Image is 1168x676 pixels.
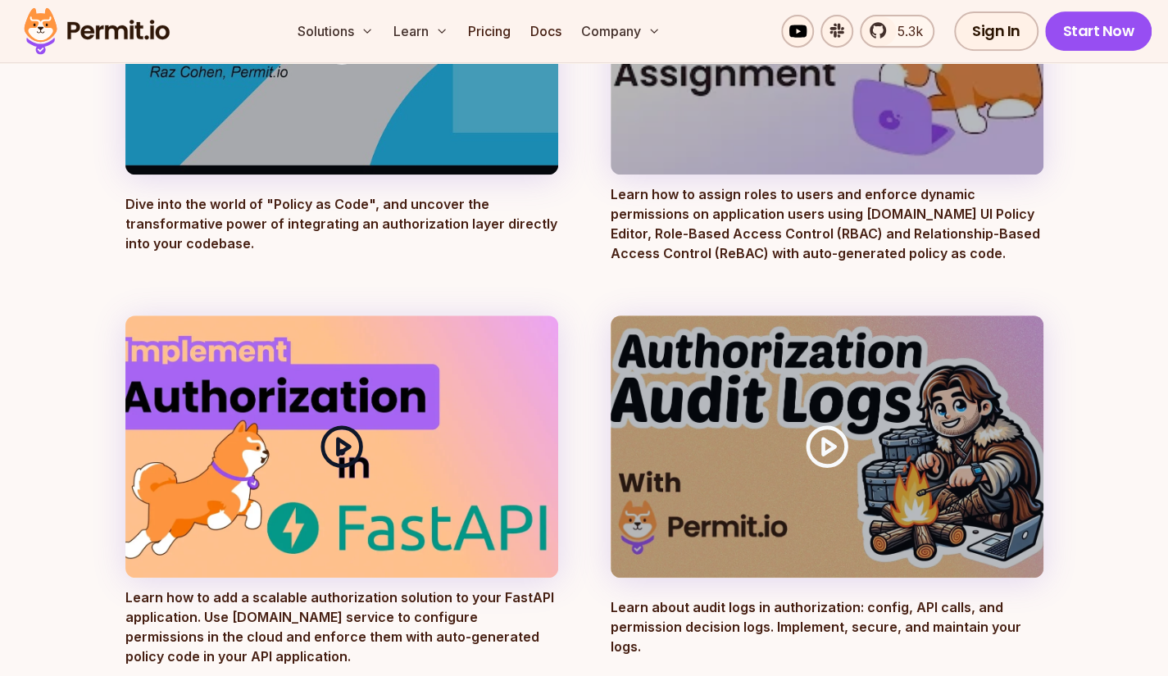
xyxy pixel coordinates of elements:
[860,15,934,48] a: 5.3k
[1045,11,1152,51] a: Start Now
[611,184,1043,263] p: Learn how to assign roles to users and enforce dynamic permissions on application users using [DO...
[575,15,667,48] button: Company
[125,194,558,263] p: Dive into the world of "Policy as Code", and uncover the transformative power of integrating an a...
[954,11,1038,51] a: Sign In
[524,15,568,48] a: Docs
[291,15,380,48] button: Solutions
[125,588,558,666] p: Learn how to add a scalable authorization solution to your FastAPI application. Use [DOMAIN_NAME]...
[888,21,923,41] span: 5.3k
[16,3,177,59] img: Permit logo
[387,15,455,48] button: Learn
[611,597,1043,666] p: Learn about audit logs in authorization: config, API calls, and permission decision logs. Impleme...
[461,15,517,48] a: Pricing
